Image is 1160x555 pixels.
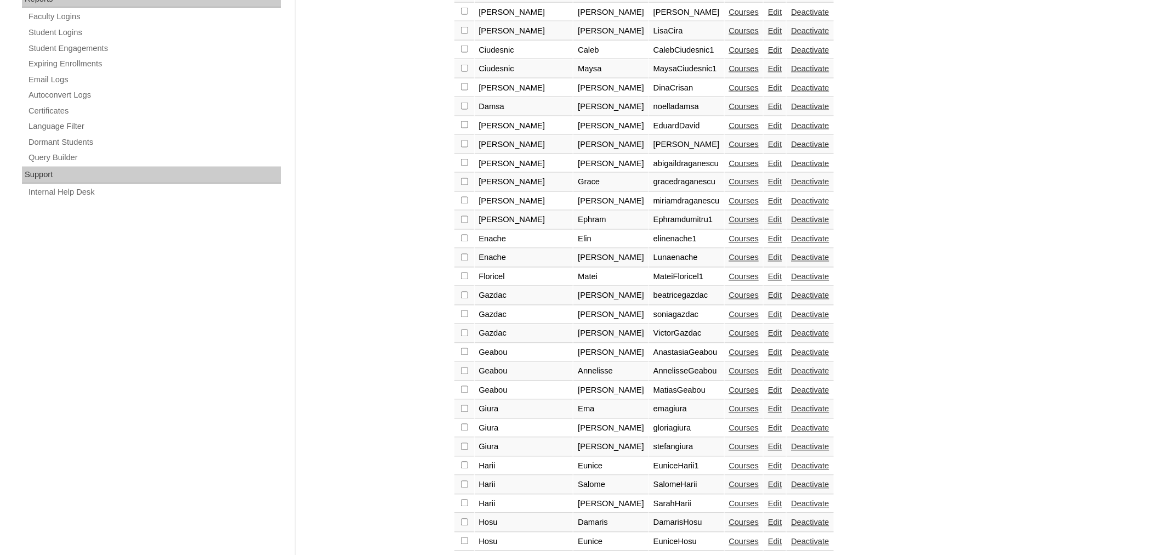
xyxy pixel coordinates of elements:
td: elinenache1 [649,230,724,249]
a: Deactivate [791,386,829,395]
td: [PERSON_NAME] [475,22,573,41]
td: abigaildraganescu [649,155,724,173]
td: [PERSON_NAME] [573,3,649,22]
a: Courses [729,291,759,300]
td: Enache [475,249,573,268]
a: Edit [768,159,782,168]
a: Courses [729,443,759,451]
td: Eunice [573,457,649,476]
a: Deactivate [791,480,829,489]
a: Edit [768,329,782,338]
td: Enache [475,230,573,249]
td: Geabou [475,382,573,400]
td: VictorGazdac [649,325,724,343]
td: [PERSON_NAME] [573,192,649,211]
a: Courses [729,518,759,527]
a: Courses [729,310,759,319]
a: Edit [768,443,782,451]
td: [PERSON_NAME] [573,135,649,154]
a: Autoconvert Logs [27,88,281,102]
a: Courses [729,46,759,54]
a: Deactivate [791,462,829,471]
a: Query Builder [27,151,281,165]
a: Edit [768,500,782,508]
a: Edit [768,291,782,300]
td: Caleb [573,41,649,60]
a: Courses [729,140,759,149]
a: Edit [768,216,782,224]
td: Floricel [475,268,573,287]
a: Deactivate [791,310,829,319]
td: EuniceHosu [649,533,724,552]
td: Grace [573,173,649,192]
a: Language Filter [27,120,281,133]
a: Deactivate [791,537,829,546]
a: Deactivate [791,121,829,130]
a: Student Logins [27,26,281,39]
a: Courses [729,253,759,262]
a: Edit [768,235,782,243]
td: SarahHarii [649,495,724,514]
a: Deactivate [791,178,829,186]
a: Faculty Logins [27,10,281,24]
td: Giura [475,420,573,438]
td: [PERSON_NAME] [475,155,573,173]
td: [PERSON_NAME] [475,135,573,154]
td: AnastasiaGeabou [649,344,724,363]
a: Deactivate [791,159,829,168]
a: Expiring Enrollments [27,57,281,71]
a: Edit [768,386,782,395]
a: Deactivate [791,405,829,414]
td: Damaris [573,514,649,533]
a: Internal Help Desk [27,186,281,200]
a: Edit [768,518,782,527]
a: Student Engagements [27,42,281,55]
td: Harii [475,495,573,514]
td: [PERSON_NAME] [573,98,649,116]
a: Deactivate [791,329,829,338]
a: Deactivate [791,443,829,451]
td: MaysaCiudesnic1 [649,60,724,78]
td: SalomeHarii [649,476,724,495]
td: Ciudesnic [475,41,573,60]
td: [PERSON_NAME] [573,287,649,305]
a: Deactivate [791,291,829,300]
td: emagiura [649,400,724,419]
a: Edit [768,462,782,471]
td: [PERSON_NAME] [573,344,649,363]
a: Edit [768,140,782,149]
a: Edit [768,310,782,319]
a: Edit [768,8,782,16]
a: Edit [768,405,782,414]
td: [PERSON_NAME] [573,22,649,41]
td: [PERSON_NAME] [573,325,649,343]
a: Courses [729,83,759,92]
a: Courses [729,424,759,433]
a: Certificates [27,104,281,118]
td: [PERSON_NAME] [475,117,573,135]
td: Matei [573,268,649,287]
a: Deactivate [791,83,829,92]
div: Support [22,167,281,184]
a: Courses [729,480,759,489]
td: gloriagiura [649,420,724,438]
td: Salome [573,476,649,495]
a: Deactivate [791,8,829,16]
a: Courses [729,405,759,414]
td: [PERSON_NAME] [573,382,649,400]
a: Edit [768,348,782,357]
td: DamarisHosu [649,514,724,533]
td: [PERSON_NAME] [573,117,649,135]
td: Hosu [475,533,573,552]
td: Geabou [475,363,573,381]
td: Giura [475,438,573,457]
td: Ephram [573,211,649,230]
a: Edit [768,480,782,489]
a: Deactivate [791,235,829,243]
a: Dormant Students [27,135,281,149]
td: gracedraganescu [649,173,724,192]
td: EduardDavid [649,117,724,135]
a: Deactivate [791,216,829,224]
td: [PERSON_NAME] [649,135,724,154]
td: [PERSON_NAME] [475,211,573,230]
